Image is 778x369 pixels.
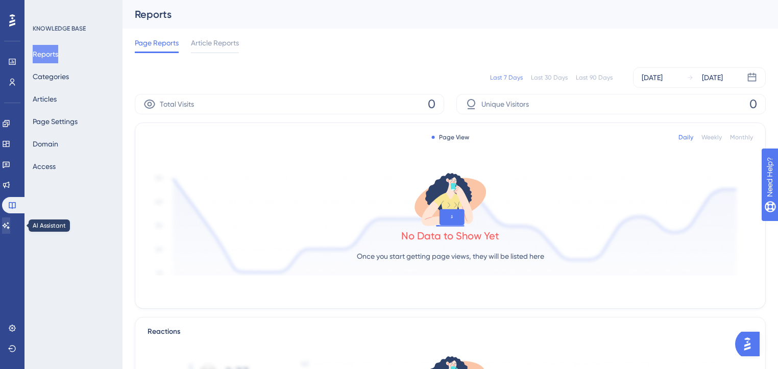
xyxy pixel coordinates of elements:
span: Page Reports [135,37,179,49]
div: Last 30 Days [531,73,568,82]
button: Articles [33,90,57,108]
span: Unique Visitors [481,98,529,110]
span: Total Visits [160,98,194,110]
span: Need Help? [24,3,64,15]
button: Categories [33,67,69,86]
div: [DATE] [702,71,723,84]
button: Page Settings [33,112,78,131]
div: [DATE] [642,71,663,84]
p: Once you start getting page views, they will be listed here [357,250,544,262]
span: 0 [428,96,435,112]
div: Weekly [701,133,722,141]
div: Last 7 Days [490,73,523,82]
button: Domain [33,135,58,153]
span: Article Reports [191,37,239,49]
div: Monthly [730,133,753,141]
div: Last 90 Days [576,73,613,82]
div: Page View [432,133,469,141]
div: KNOWLEDGE BASE [33,24,86,33]
div: No Data to Show Yet [401,229,499,243]
span: 0 [749,96,757,112]
button: Access [33,157,56,176]
iframe: UserGuiding AI Assistant Launcher [735,329,766,359]
div: Reactions [148,326,753,338]
div: Daily [678,133,693,141]
div: Reports [135,7,740,21]
button: Reports [33,45,58,63]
